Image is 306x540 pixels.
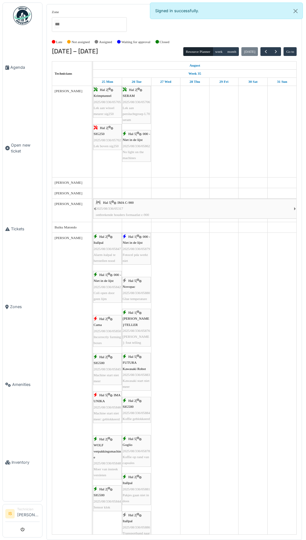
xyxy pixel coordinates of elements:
span: 2025/08/336/05846 [94,405,121,409]
div: Technician [17,507,40,512]
div: | [94,272,121,302]
span: Hal 2 [99,355,107,359]
span: 2025/08/336/05862 [123,144,150,148]
span: Open new ticket [11,142,40,154]
a: Week 35 [187,70,203,77]
span: 2025/08/336/05876 [123,329,150,332]
span: Koffie geblokkeerd [123,417,150,421]
span: Buiku Matondo [55,225,77,229]
a: August 31, 2025 [275,78,289,86]
span: 2025/08/336/05884 [123,411,150,415]
label: Waiting for approval [121,39,151,45]
span: [PERSON_NAME] [55,191,82,195]
button: Previous week [260,47,271,56]
span: ontbrekende houders formaatlat c-900 [96,213,149,217]
span: [PERSON_NAME]/TELLER [123,317,149,326]
a: Zones [3,268,42,346]
span: Itallpal [123,519,133,523]
span: 2025/08/336/05881 [123,487,150,491]
a: August 28, 2025 [188,78,202,86]
span: 2025/08/336/05878 [123,449,150,453]
span: 000 - Niet in de lijst [94,273,121,282]
span: 2025/08/336/05847 [94,247,121,251]
span: 2025/08/336/05883 [123,373,150,377]
span: Hal 2 [128,513,136,517]
span: Hal 2 [128,399,136,402]
span: Incorrectly forming boxes [94,335,121,345]
span: 2025/08/336/05845 [94,367,121,371]
span: WOLF verpakkingsmachine [94,443,121,459]
a: Agenda [3,28,42,106]
span: Hal 2 [99,437,107,441]
a: Inventory [3,423,42,501]
span: Machine start niet meer [94,373,119,383]
label: Late [56,39,62,45]
div: | [123,278,150,302]
span: Hal 5 [103,201,111,204]
span: Fotocel pda werkt niet [123,253,148,262]
span: [PERSON_NAME] [55,202,82,206]
div: | [123,474,150,504]
span: Hal 2 [100,88,108,92]
label: Assigned [99,39,112,45]
label: Not assigned [72,39,90,45]
span: Coli open door geen lijm [94,291,115,301]
div: | [94,354,121,384]
span: Alarm italpal te herstellen nood [94,253,116,262]
span: 2025/08/336/05705 [94,100,121,104]
span: SIG500 [94,361,105,365]
label: Zone [52,9,59,15]
span: Hal 2 [100,126,108,130]
div: Signed in successfully. [150,2,303,19]
a: August 27, 2025 [159,78,173,86]
span: 2025/08/336/05706 [123,100,150,104]
span: SIG250 [94,132,105,136]
span: Inventory [12,459,40,465]
span: Hal 2 [99,317,107,321]
span: Glue temperature [123,297,147,301]
h2: [DATE] – [DATE] [52,48,98,55]
li: IS [5,509,15,518]
button: Go to [284,47,297,56]
span: Technicians [55,72,72,75]
span: 2025/08/336/05880 [123,291,150,295]
div: | [94,125,121,149]
span: Hal 5 [128,437,136,441]
span: [PERSON_NAME]: fout telling [123,335,149,344]
div: | [123,131,150,161]
button: Resource Planner [183,47,213,56]
div: | [123,310,150,346]
span: [PERSON_NAME] [55,236,82,240]
input: All [54,20,59,29]
span: Sensor klok [94,505,110,509]
span: Hal 2 [99,235,107,238]
div: | [123,354,150,390]
span: FUTURA Kawasaki Robot [123,361,146,370]
span: Novopac [123,285,135,288]
label: Closed [160,39,169,45]
span: Pakjes gaan niet in doos [123,493,149,503]
span: Lek aan wissel meurer sig250 [94,106,114,116]
span: Lek boven sig250 [94,144,119,148]
div: | [94,486,121,510]
span: IMA C-900 [117,201,134,204]
span: Hal 5 [128,279,136,282]
div: | [123,87,150,123]
span: 2025/08/336/05886 [123,525,150,529]
span: Itallpal [94,241,104,244]
span: 000 - Niet in de lijst [123,235,150,244]
a: August 30, 2025 [247,78,259,86]
span: 2025/08/336/05850 [94,329,121,333]
span: SIG500 [123,405,134,408]
span: 000 - Niet in de lijst [123,132,150,142]
span: Hal 2 [99,487,107,491]
span: Cama [94,323,102,327]
span: Lek aan persluchtgroep L70 seram [123,106,150,122]
a: Open new ticket [3,106,42,190]
button: month [225,47,239,56]
span: 2025/08/336/05317 [96,207,123,210]
span: Hal 5 [128,132,136,136]
a: IS Technician[PERSON_NAME] [5,507,40,522]
span: Kawasaki start niet meer [123,379,150,388]
div: | [94,436,121,478]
